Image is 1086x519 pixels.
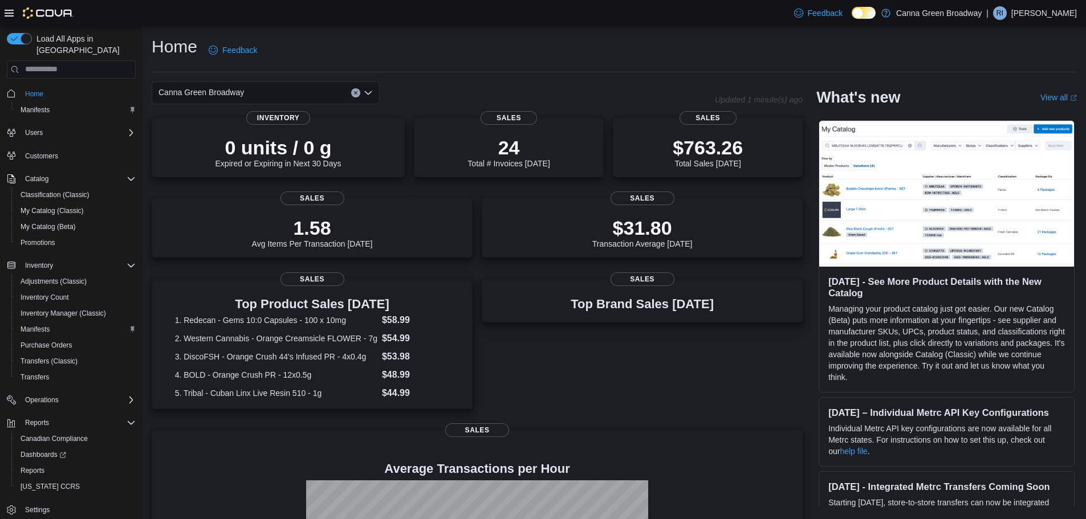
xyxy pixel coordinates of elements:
span: Users [21,126,136,140]
span: Canna Green Broadway [158,85,244,99]
span: Sales [445,423,509,437]
span: Users [25,128,43,137]
button: Settings [2,501,140,518]
button: Manifests [11,321,140,337]
a: Manifests [16,322,54,336]
a: Purchase Orders [16,338,77,352]
span: Promotions [16,236,136,250]
button: Inventory [2,258,140,273]
a: Transfers (Classic) [16,354,82,368]
button: My Catalog (Classic) [11,203,140,219]
span: Promotions [21,238,55,247]
span: Sales [680,111,737,125]
span: Sales [481,111,538,125]
span: Dashboards [21,450,66,459]
span: Dashboards [16,448,136,461]
button: Promotions [11,235,140,251]
a: Inventory Count [16,291,74,304]
img: Cova [23,7,74,19]
span: Feedback [222,44,257,56]
a: Customers [21,149,63,163]
span: Inventory Manager (Classic) [21,309,106,318]
span: Home [21,87,136,101]
button: Classification (Classic) [11,187,140,203]
button: My Catalog (Beta) [11,219,140,235]
span: Reports [25,418,49,427]
button: Transfers [11,369,140,385]
p: $763.26 [673,136,743,159]
span: Inventory [21,259,136,272]
span: Operations [21,393,136,407]
button: Users [2,125,140,141]
h3: Top Brand Sales [DATE] [571,297,714,311]
span: Reports [21,466,44,475]
p: 24 [467,136,550,159]
div: Total # Invoices [DATE] [467,136,550,168]
span: Home [25,89,43,99]
span: Canadian Compliance [16,432,136,446]
svg: External link [1070,95,1077,101]
span: Customers [21,149,136,163]
h3: [DATE] – Individual Metrc API Key Configurations [828,407,1065,418]
a: Classification (Classic) [16,188,94,202]
span: Transfers [21,373,49,382]
span: Sales [611,272,674,286]
input: Dark Mode [852,7,876,19]
span: Purchase Orders [16,338,136,352]
button: Catalog [2,171,140,187]
span: Reports [16,464,136,477]
h2: What's new [816,88,900,107]
span: Manifests [21,325,50,334]
span: Operations [25,395,59,404]
button: Inventory Manager (Classic) [11,305,140,321]
a: help file [840,447,867,456]
button: Purchase Orders [11,337,140,353]
div: Transaction Average [DATE] [592,216,693,248]
span: Catalog [25,174,48,183]
span: Customers [25,152,58,161]
a: My Catalog (Classic) [16,204,88,218]
button: Reports [11,463,140,479]
button: Transfers (Classic) [11,353,140,369]
button: Operations [2,392,140,408]
dt: 3. DiscoFSH - Orange Crush 44's Infused PR - 4x0.4g [175,351,377,362]
a: Settings [21,503,54,517]
button: Canadian Compliance [11,431,140,447]
span: Transfers (Classic) [16,354,136,368]
span: My Catalog (Classic) [16,204,136,218]
span: Purchase Orders [21,341,72,350]
span: My Catalog (Beta) [16,220,136,234]
p: Canna Green Broadway [896,6,982,20]
span: Manifests [21,105,50,115]
p: $31.80 [592,216,693,239]
span: Manifests [16,103,136,117]
dd: $44.99 [382,386,449,400]
p: Managing your product catalog just got easier. Our new Catalog (Beta) puts more information at yo... [828,303,1065,383]
span: Load All Apps in [GEOGRAPHIC_DATA] [32,33,136,56]
h3: [DATE] - Integrated Metrc Transfers Coming Soon [828,481,1065,492]
span: Sales [611,191,674,205]
span: Canadian Compliance [21,434,88,443]
button: Reports [2,415,140,431]
a: Canadian Compliance [16,432,92,446]
span: Inventory Manager (Classic) [16,307,136,320]
div: Raven Irwin [993,6,1007,20]
p: 0 units / 0 g [215,136,341,159]
button: Manifests [11,102,140,118]
button: [US_STATE] CCRS [11,479,140,495]
span: [US_STATE] CCRS [21,482,80,491]
dt: 1. Redecan - Gems 10:0 Capsules - 100 x 10mg [175,314,377,326]
a: Manifests [16,103,54,117]
span: Reports [21,416,136,430]
span: Sales [280,272,344,286]
a: Promotions [16,236,60,250]
button: Customers [2,148,140,164]
h3: Top Product Sales [DATE] [175,297,450,311]
button: Operations [21,393,63,407]
a: My Catalog (Beta) [16,220,80,234]
p: Individual Metrc API key configurations are now available for all Metrc states. For instructions ... [828,423,1065,457]
span: Settings [25,505,50,514]
a: Feedback [204,39,262,62]
button: Reports [21,416,54,430]
span: Inventory [25,261,53,270]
